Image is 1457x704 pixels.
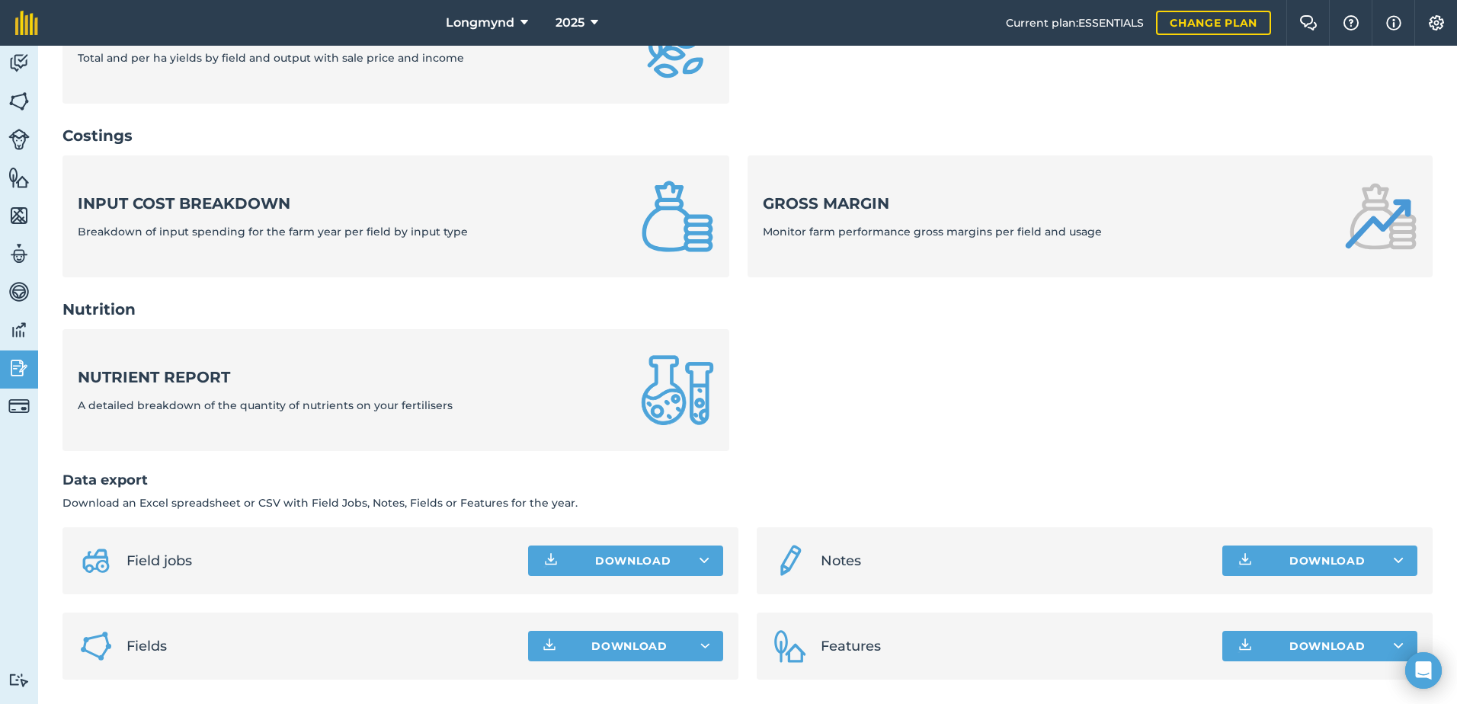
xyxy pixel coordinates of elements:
span: Breakdown of input spending for the farm year per field by input type [78,225,468,238]
img: svg+xml;base64,PHN2ZyB4bWxucz0iaHR0cDovL3d3dy53My5vcmcvMjAwMC9zdmciIHdpZHRoPSI1NiIgaGVpZ2h0PSI2MC... [8,204,30,227]
button: Download [528,546,723,576]
strong: Input cost breakdown [78,193,468,214]
a: Change plan [1156,11,1271,35]
img: svg+xml;base64,PD94bWwgdmVyc2lvbj0iMS4wIiBlbmNvZGluZz0idXRmLTgiPz4KPCEtLSBHZW5lcmF0b3I6IEFkb2JlIE... [78,542,114,579]
a: Gross marginMonitor farm performance gross margins per field and usage [748,155,1433,277]
span: Total and per ha yields by field and output with sale price and income [78,51,464,65]
span: Longmynd [446,14,514,32]
img: A cog icon [1427,15,1446,30]
span: Features [821,635,1210,657]
img: svg+xml;base64,PHN2ZyB4bWxucz0iaHR0cDovL3d3dy53My5vcmcvMjAwMC9zdmciIHdpZHRoPSI1NiIgaGVpZ2h0PSI2MC... [8,90,30,113]
img: Download icon [1236,552,1254,570]
p: Download an Excel spreadsheet or CSV with Field Jobs, Notes, Fields or Features for the year. [62,494,1433,511]
img: Features icon [772,628,809,664]
div: Open Intercom Messenger [1405,652,1442,689]
strong: Nutrient report [78,366,453,388]
img: Input cost breakdown [641,180,714,253]
img: svg+xml;base64,PHN2ZyB4bWxucz0iaHR0cDovL3d3dy53My5vcmcvMjAwMC9zdmciIHdpZHRoPSI1NiIgaGVpZ2h0PSI2MC... [8,166,30,189]
strong: Gross margin [763,193,1102,214]
img: Gross margin [1344,180,1417,253]
img: svg+xml;base64,PD94bWwgdmVyc2lvbj0iMS4wIiBlbmNvZGluZz0idXRmLTgiPz4KPCEtLSBHZW5lcmF0b3I6IEFkb2JlIE... [772,542,809,579]
button: Download [528,631,723,661]
span: Field jobs [126,550,516,571]
img: svg+xml;base64,PD94bWwgdmVyc2lvbj0iMS4wIiBlbmNvZGluZz0idXRmLTgiPz4KPCEtLSBHZW5lcmF0b3I6IEFkb2JlIE... [8,357,30,379]
h2: Nutrition [62,299,1433,320]
h2: Data export [62,469,1433,491]
span: Download [591,638,668,654]
button: Download [1222,631,1417,661]
img: fieldmargin Logo [15,11,38,35]
img: Download icon [1236,637,1254,655]
img: svg+xml;base64,PHN2ZyB4bWxucz0iaHR0cDovL3d3dy53My5vcmcvMjAwMC9zdmciIHdpZHRoPSIxNyIgaGVpZ2h0PSIxNy... [1386,14,1401,32]
span: Current plan : ESSENTIALS [1006,14,1144,31]
img: Nutrient report [641,354,714,427]
span: Fields [126,635,516,657]
img: svg+xml;base64,PD94bWwgdmVyc2lvbj0iMS4wIiBlbmNvZGluZz0idXRmLTgiPz4KPCEtLSBHZW5lcmF0b3I6IEFkb2JlIE... [8,52,30,75]
img: svg+xml;base64,PD94bWwgdmVyc2lvbj0iMS4wIiBlbmNvZGluZz0idXRmLTgiPz4KPCEtLSBHZW5lcmF0b3I6IEFkb2JlIE... [8,129,30,150]
span: A detailed breakdown of the quantity of nutrients on your fertilisers [78,398,453,412]
span: Notes [821,550,1210,571]
button: Download [1222,546,1417,576]
img: Fields icon [78,628,114,664]
a: Nutrient reportA detailed breakdown of the quantity of nutrients on your fertilisers [62,329,729,451]
img: svg+xml;base64,PD94bWwgdmVyc2lvbj0iMS4wIiBlbmNvZGluZz0idXRmLTgiPz4KPCEtLSBHZW5lcmF0b3I6IEFkb2JlIE... [8,242,30,265]
span: Monitor farm performance gross margins per field and usage [763,225,1102,238]
span: 2025 [556,14,584,32]
img: svg+xml;base64,PD94bWwgdmVyc2lvbj0iMS4wIiBlbmNvZGluZz0idXRmLTgiPz4KPCEtLSBHZW5lcmF0b3I6IEFkb2JlIE... [8,280,30,303]
img: Download icon [542,552,560,570]
h2: Costings [62,125,1433,146]
img: svg+xml;base64,PD94bWwgdmVyc2lvbj0iMS4wIiBlbmNvZGluZz0idXRmLTgiPz4KPCEtLSBHZW5lcmF0b3I6IEFkb2JlIE... [8,395,30,417]
img: A question mark icon [1342,15,1360,30]
img: Two speech bubbles overlapping with the left bubble in the forefront [1299,15,1318,30]
img: svg+xml;base64,PD94bWwgdmVyc2lvbj0iMS4wIiBlbmNvZGluZz0idXRmLTgiPz4KPCEtLSBHZW5lcmF0b3I6IEFkb2JlIE... [8,673,30,687]
a: Input cost breakdownBreakdown of input spending for the farm year per field by input type [62,155,729,277]
img: svg+xml;base64,PD94bWwgdmVyc2lvbj0iMS4wIiBlbmNvZGluZz0idXRmLTgiPz4KPCEtLSBHZW5lcmF0b3I6IEFkb2JlIE... [8,318,30,341]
